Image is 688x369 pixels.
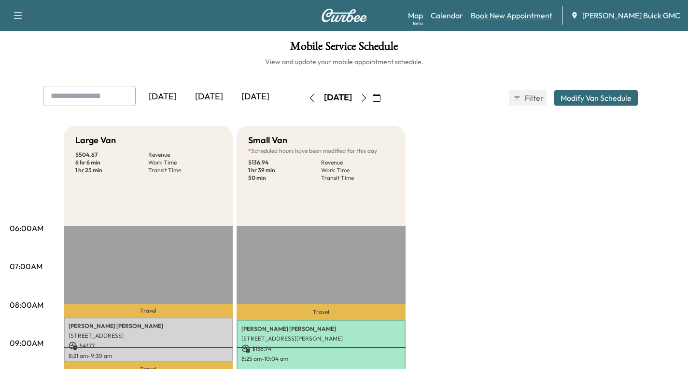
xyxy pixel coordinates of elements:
p: Scheduled hours have been modified for this day [248,147,394,155]
h5: Large Van [75,134,116,147]
p: 8:25 am - 10:04 am [241,355,401,363]
p: 06:00AM [10,222,43,234]
div: [DATE] [232,86,279,108]
p: 1 hr 25 min [75,166,148,174]
span: [PERSON_NAME] Buick GMC [582,10,680,21]
p: Transit Time [321,174,394,182]
p: $ 504.67 [75,151,148,159]
p: 08:00AM [10,299,43,311]
img: Curbee Logo [321,9,367,22]
button: Filter [509,90,547,106]
p: Travel [237,304,406,320]
p: [PERSON_NAME] [PERSON_NAME] [241,325,401,333]
p: 6 hr 6 min [75,159,148,166]
p: 50 min [248,174,321,182]
div: [DATE] [324,92,352,104]
p: Revenue [148,151,221,159]
p: [STREET_ADDRESS][PERSON_NAME] [241,335,401,342]
a: MapBeta [408,10,423,21]
h1: Mobile Service Schedule [10,41,678,57]
div: [DATE] [186,86,232,108]
p: $ 136.94 [248,159,321,166]
p: [PERSON_NAME] [PERSON_NAME] [69,322,228,330]
p: Transit Time [148,166,221,174]
a: Calendar [431,10,463,21]
p: Revenue [321,159,394,166]
span: Filter [525,92,542,104]
p: $ 47.77 [69,342,228,350]
p: $ 136.94 [241,344,401,353]
p: 8:21 am - 9:30 am [69,352,228,360]
h5: Small Van [248,134,287,147]
h6: View and update your mobile appointment schedule. [10,57,678,67]
p: [STREET_ADDRESS] [69,332,228,340]
a: Book New Appointment [471,10,552,21]
p: 1 hr 39 min [248,166,321,174]
p: 09:00AM [10,337,43,349]
div: Beta [413,20,423,27]
p: Work Time [321,166,394,174]
p: Travel [64,304,233,317]
p: Work Time [148,159,221,166]
div: [DATE] [140,86,186,108]
p: 07:00AM [10,260,42,272]
button: Modify Van Schedule [554,90,638,106]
